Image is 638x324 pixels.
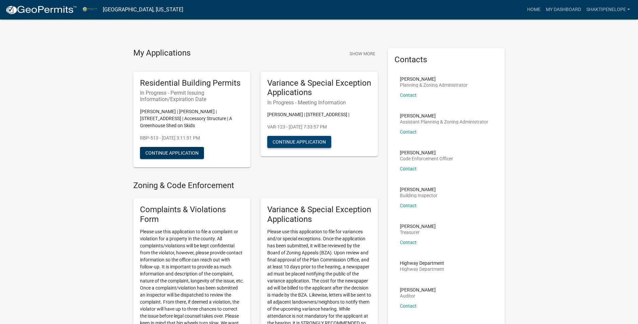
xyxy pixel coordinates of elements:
[400,113,488,118] p: [PERSON_NAME]
[400,187,437,192] p: [PERSON_NAME]
[133,181,378,190] h4: Zoning & Code Enforcement
[400,288,436,292] p: [PERSON_NAME]
[140,78,244,88] h5: Residential Building Permits
[400,129,417,135] a: Contact
[400,150,453,155] p: [PERSON_NAME]
[400,294,436,298] p: Auditor
[400,230,436,235] p: Treasurer
[400,267,444,271] p: Highway Department
[140,135,244,142] p: RBP-513 - [DATE] 3:11:51 PM
[400,83,468,87] p: Planning & Zoning Administrator
[400,92,417,98] a: Contact
[400,303,417,309] a: Contact
[267,205,371,224] h5: Variance & Special Exception Applications
[267,111,371,118] p: [PERSON_NAME] | [STREET_ADDRESS] |
[543,3,584,16] a: My Dashboard
[400,224,436,229] p: [PERSON_NAME]
[400,193,437,198] p: Building Inspector
[267,136,331,148] button: Continue Application
[400,166,417,171] a: Contact
[395,55,498,65] h5: Contacts
[400,156,453,161] p: Code Enforcement Officer
[140,90,244,102] h6: In Progress - Permit Issuing Information/Expiration Date
[82,5,97,14] img: Miami County, Indiana
[400,261,444,265] p: Highway Department
[267,99,371,106] h6: In Progress - Meeting Information
[400,240,417,245] a: Contact
[103,4,183,15] a: [GEOGRAPHIC_DATA], [US_STATE]
[133,48,191,58] h4: My Applications
[140,108,244,129] p: [PERSON_NAME] | [PERSON_NAME] | [STREET_ADDRESS] | Accessory Structure | A Greenhouse Shed on Skids
[140,205,244,224] h5: Complaints & Violations Form
[140,147,204,159] button: Continue Application
[584,3,633,16] a: ShaktiPenelope
[524,3,543,16] a: Home
[400,203,417,208] a: Contact
[400,119,488,124] p: Assistant Planning & Zoning Administrator
[267,124,371,131] p: VAR-123 - [DATE] 7:33:57 PM
[400,77,468,81] p: [PERSON_NAME]
[267,78,371,98] h5: Variance & Special Exception Applications
[347,48,378,59] button: Show More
